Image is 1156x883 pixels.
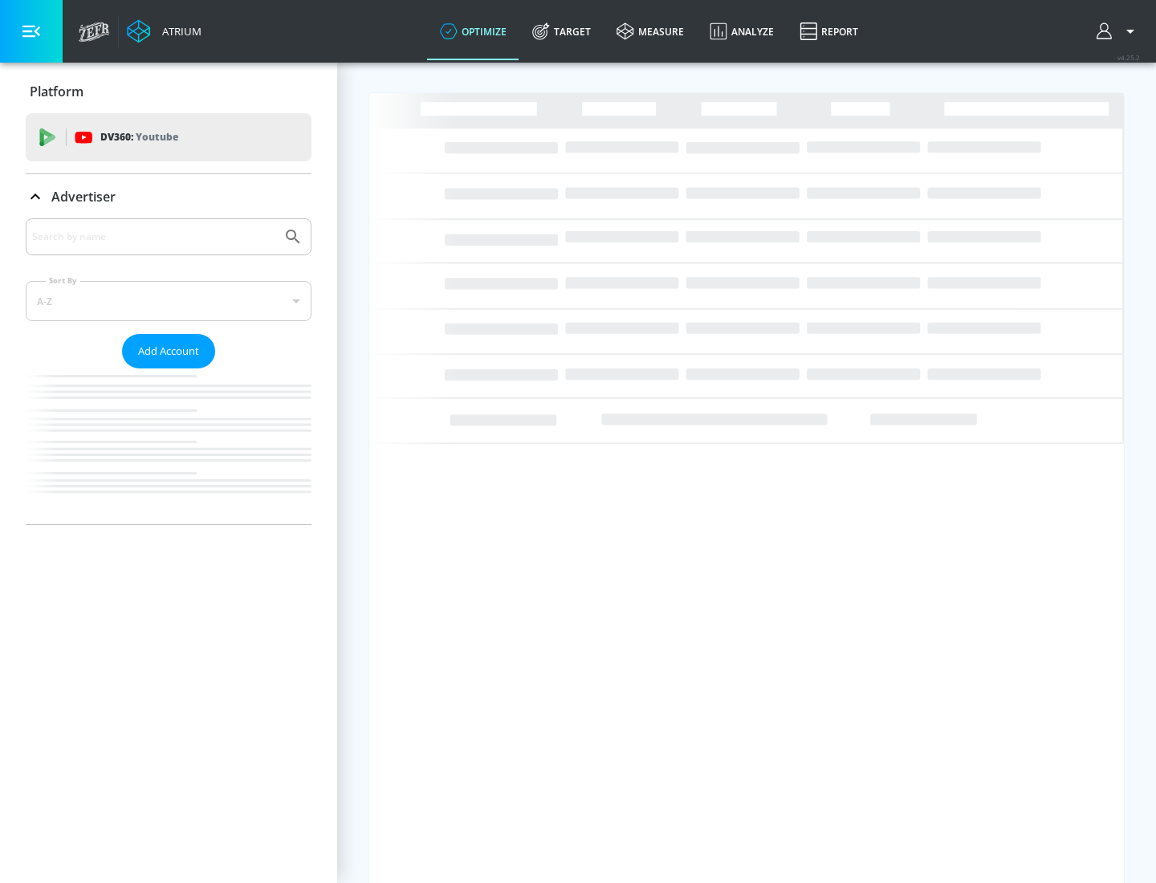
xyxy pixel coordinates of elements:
a: optimize [427,2,519,60]
a: measure [604,2,697,60]
p: Advertiser [51,188,116,205]
p: DV360: [100,128,178,146]
input: Search by name [32,226,275,247]
div: Advertiser [26,218,311,524]
div: Atrium [156,24,201,39]
label: Sort By [46,275,80,286]
p: Youtube [136,128,178,145]
span: Add Account [138,342,199,360]
div: DV360: Youtube [26,113,311,161]
a: Target [519,2,604,60]
a: Report [787,2,871,60]
span: v 4.25.2 [1117,53,1140,62]
a: Analyze [697,2,787,60]
div: Advertiser [26,174,311,219]
nav: list of Advertiser [26,368,311,524]
div: A-Z [26,281,311,321]
button: Add Account [122,334,215,368]
a: Atrium [127,19,201,43]
p: Platform [30,83,83,100]
div: Platform [26,69,311,114]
